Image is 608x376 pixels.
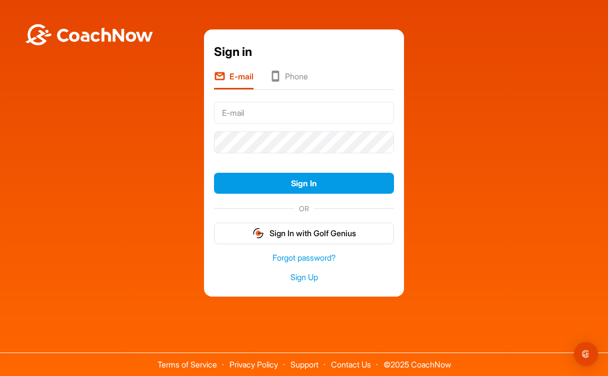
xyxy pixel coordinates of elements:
input: E-mail [214,102,394,124]
a: Privacy Policy [229,360,278,370]
div: Open Intercom Messenger [574,342,598,366]
img: BwLJSsUCoWCh5upNqxVrqldRgqLPVwmV24tXu5FoVAoFEpwwqQ3VIfuoInZCoVCoTD4vwADAC3ZFMkVEQFDAAAAAElFTkSuQmCC [24,24,154,45]
a: Sign Up [214,272,394,283]
span: OR [294,203,314,214]
span: © 2025 CoachNow [378,353,456,369]
a: Contact Us [331,360,371,370]
a: Forgot password? [214,252,394,264]
li: E-mail [214,70,253,89]
button: Sign In with Golf Genius [214,223,394,244]
a: Support [290,360,318,370]
img: gg_logo [252,227,264,239]
button: Sign In [214,173,394,194]
a: Terms of Service [157,360,217,370]
li: Phone [269,70,308,89]
div: Sign in [214,43,394,61]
